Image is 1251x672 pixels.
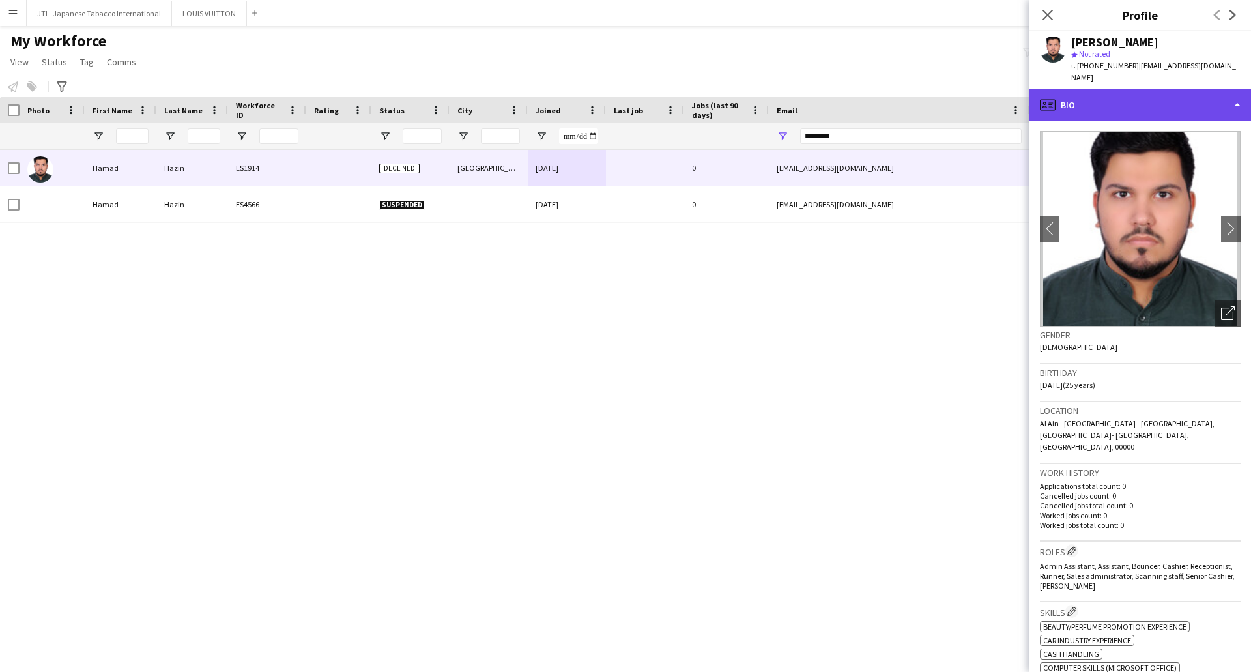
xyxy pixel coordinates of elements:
[1040,544,1241,558] h3: Roles
[1040,405,1241,416] h3: Location
[27,1,172,26] button: JTI - Japanese Tabacco International
[684,150,769,186] div: 0
[684,186,769,222] div: 0
[164,106,203,115] span: Last Name
[379,130,391,142] button: Open Filter Menu
[1043,622,1186,632] span: Beauty/Perfume promotion experience
[379,164,420,173] span: Declined
[164,130,176,142] button: Open Filter Menu
[1029,7,1251,23] h3: Profile
[1029,89,1251,121] div: Bio
[1040,501,1241,510] p: Cancelled jobs total count: 0
[1071,61,1236,82] span: | [EMAIL_ADDRESS][DOMAIN_NAME]
[228,150,306,186] div: ES1914
[93,130,104,142] button: Open Filter Menu
[259,128,298,144] input: Workforce ID Filter Input
[692,100,745,120] span: Jobs (last 90 days)
[1079,49,1110,59] span: Not rated
[379,200,425,210] span: Suspended
[1040,131,1241,327] img: Crew avatar or photo
[536,106,561,115] span: Joined
[102,53,141,70] a: Comms
[481,128,520,144] input: City Filter Input
[1043,649,1099,659] span: Cash Handling
[236,130,248,142] button: Open Filter Menu
[1040,367,1241,379] h3: Birthday
[1071,37,1158,48] div: [PERSON_NAME]
[228,186,306,222] div: ES4566
[1071,61,1139,70] span: t. [PHONE_NUMBER]
[116,128,149,144] input: First Name Filter Input
[27,156,53,183] img: Hamad Hazin
[1040,342,1117,352] span: [DEMOGRAPHIC_DATA]
[36,53,72,70] a: Status
[80,56,94,68] span: Tag
[85,150,156,186] div: Hamad
[379,106,405,115] span: Status
[800,128,1022,144] input: Email Filter Input
[1043,635,1131,645] span: Car industry experience
[156,150,228,186] div: Hazin
[42,56,67,68] span: Status
[54,79,70,95] app-action-btn: Advanced filters
[93,106,132,115] span: First Name
[1040,561,1235,591] span: Admin Assistant, Assistant, Bouncer, Cashier, Receptionist, Runner, Sales administrator, Scanning...
[1040,520,1241,530] p: Worked jobs total count: 0
[1040,467,1241,478] h3: Work history
[75,53,99,70] a: Tag
[457,106,472,115] span: City
[450,150,528,186] div: [GEOGRAPHIC_DATA]
[1215,300,1241,327] div: Open photos pop-in
[1040,380,1095,390] span: [DATE] (25 years)
[5,53,34,70] a: View
[536,130,547,142] button: Open Filter Menu
[1040,491,1241,501] p: Cancelled jobs count: 0
[10,56,29,68] span: View
[156,186,228,222] div: Hazin
[769,150,1029,186] div: [EMAIL_ADDRESS][DOMAIN_NAME]
[1040,510,1241,520] p: Worked jobs count: 0
[777,106,798,115] span: Email
[528,150,606,186] div: [DATE]
[172,1,247,26] button: LOUIS VUITTON
[528,186,606,222] div: [DATE]
[614,106,643,115] span: Last job
[236,100,283,120] span: Workforce ID
[457,130,469,142] button: Open Filter Menu
[85,186,156,222] div: Hamad
[1040,481,1241,491] p: Applications total count: 0
[1040,418,1215,452] span: Al Ain - [GEOGRAPHIC_DATA] - [GEOGRAPHIC_DATA], [GEOGRAPHIC_DATA]- [GEOGRAPHIC_DATA], [GEOGRAPHIC...
[107,56,136,68] span: Comms
[777,130,788,142] button: Open Filter Menu
[559,128,598,144] input: Joined Filter Input
[314,106,339,115] span: Rating
[769,186,1029,222] div: [EMAIL_ADDRESS][DOMAIN_NAME]
[1040,605,1241,619] h3: Skills
[403,128,442,144] input: Status Filter Input
[188,128,220,144] input: Last Name Filter Input
[27,106,50,115] span: Photo
[10,31,106,51] span: My Workforce
[1040,329,1241,341] h3: Gender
